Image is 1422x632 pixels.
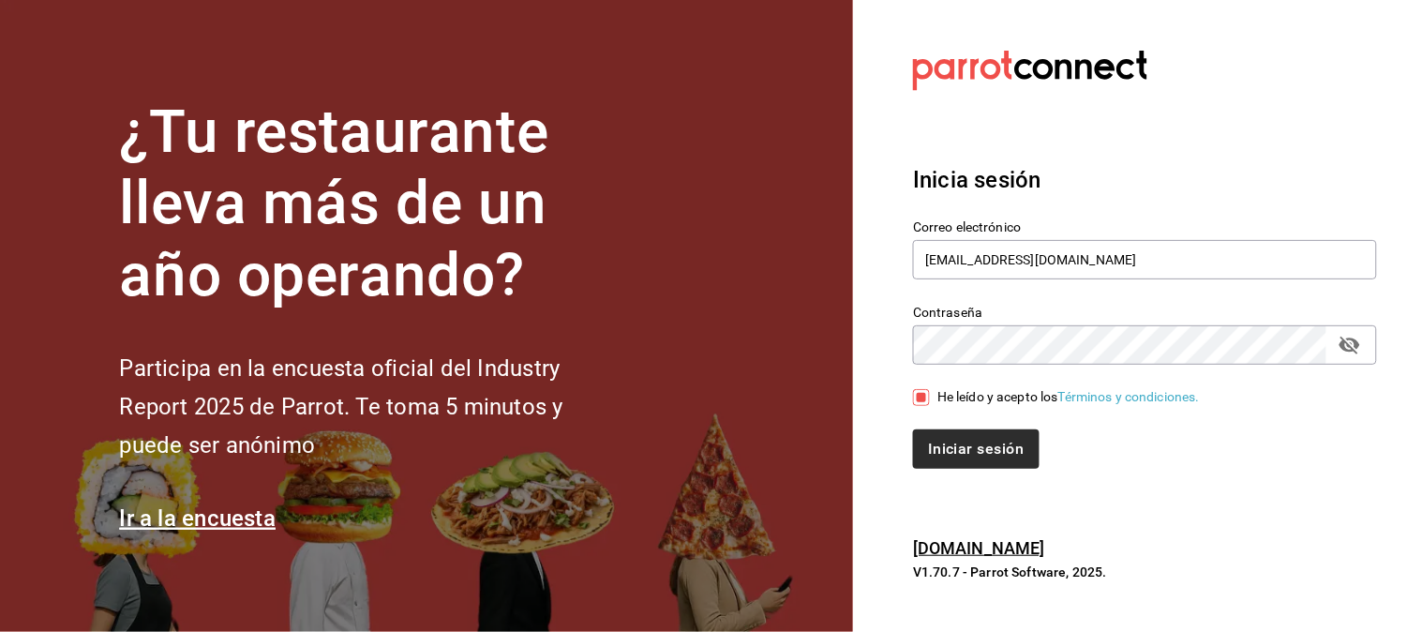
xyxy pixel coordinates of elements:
[913,429,1039,469] button: Iniciar sesión
[119,97,625,312] h1: ¿Tu restaurante lleva más de un año operando?
[913,563,1377,581] p: V1.70.7 - Parrot Software, 2025.
[119,505,276,532] a: Ir a la encuesta
[913,538,1045,558] a: [DOMAIN_NAME]
[913,220,1377,233] label: Correo electrónico
[1334,329,1366,361] button: passwordField
[937,387,1200,407] div: He leído y acepto los
[1058,389,1200,404] a: Términos y condiciones.
[913,240,1377,279] input: Ingresa tu correo electrónico
[913,163,1377,197] h3: Inicia sesión
[913,306,1377,319] label: Contraseña
[119,350,625,464] h2: Participa en la encuesta oficial del Industry Report 2025 de Parrot. Te toma 5 minutos y puede se...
